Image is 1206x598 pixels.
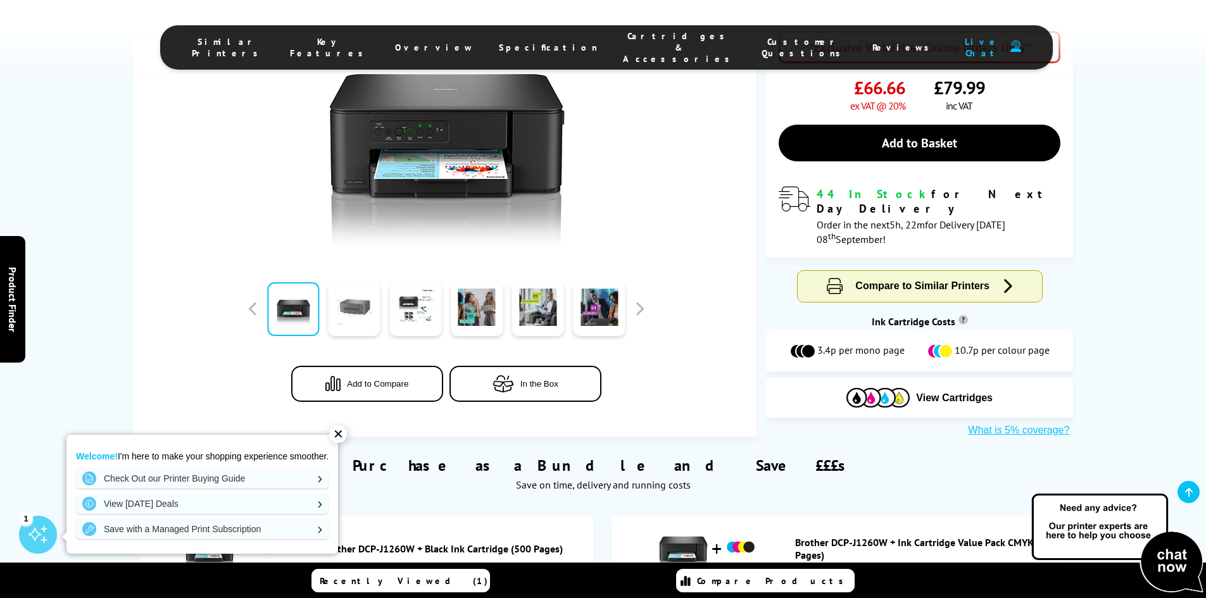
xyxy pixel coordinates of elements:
span: Specification [499,42,598,53]
sup: th [828,230,836,242]
span: Customer Questions [762,36,847,59]
span: 3.4p per mono page [817,344,905,359]
a: Add to Basket [779,125,1060,161]
span: Live Chat [961,36,1004,59]
img: Brother DCP-J1260W + Ink Cartridge Value Pack CMYK (500 Pages) [658,522,708,573]
span: 10.7p per colour page [955,344,1050,359]
span: Overview [395,42,474,53]
img: Brother DCP-J1260W + Ink Cartridge Value Pack CMYK (500 Pages) [725,532,757,563]
span: Key Features [290,36,370,59]
span: £79.99 [934,76,985,99]
span: 5h, 22m [889,218,925,231]
a: Brother DCP-J1260W + Ink Cartridge Value Pack CMYK (500 Pages) [795,536,1060,561]
div: Save on time, delivery and running costs [149,478,1058,491]
a: View [DATE] Deals [76,494,329,514]
span: 44 In Stock [817,187,931,201]
a: Check Out our Printer Buying Guide [76,468,329,489]
span: ex VAT @ 20% [850,99,905,112]
span: Cartridges & Accessories [623,30,736,65]
span: Similar Printers [192,36,265,59]
img: Brother DCP-J1260W [322,4,570,252]
a: Brother DCP-J1260W + Black Ink Cartridge (500 Pages) [322,542,587,555]
img: Open Live Chat window [1029,492,1206,595]
button: View Cartridges [776,387,1064,408]
span: Order in the next for Delivery [DATE] 08 September! [817,218,1005,246]
span: Compare to Similar Printers [855,280,989,291]
span: Reviews [872,42,936,53]
div: modal_delivery [779,187,1060,245]
div: Ink Cartridge Costs [766,315,1073,328]
p: I'm here to make your shopping experience smoother. [76,451,329,462]
a: Compare Products [676,569,855,592]
span: Recently Viewed (1) [320,575,488,587]
a: Save with a Managed Print Subscription [76,519,329,539]
span: inc VAT [946,99,972,112]
div: Purchase as a Bundle and Save £££s [133,437,1074,497]
span: £66.66 [854,76,905,99]
button: Add to Compare [291,366,443,402]
div: for Next Day Delivery [817,187,1060,216]
span: View Cartridges [916,392,993,404]
div: ✕ [329,425,347,443]
span: Compare Products [697,575,850,587]
button: In the Box [449,366,601,402]
span: In the Box [520,379,558,389]
img: Cartridges [846,388,910,408]
strong: Welcome! [76,451,118,461]
div: 1 [19,511,33,525]
button: What is 5% coverage? [964,424,1073,437]
button: Compare to Similar Printers [798,271,1042,302]
a: Recently Viewed (1) [311,569,490,592]
span: Product Finder [6,266,19,332]
span: Add to Compare [347,379,408,389]
sup: Cost per page [958,315,968,325]
img: user-headset-duotone.svg [1010,40,1021,53]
